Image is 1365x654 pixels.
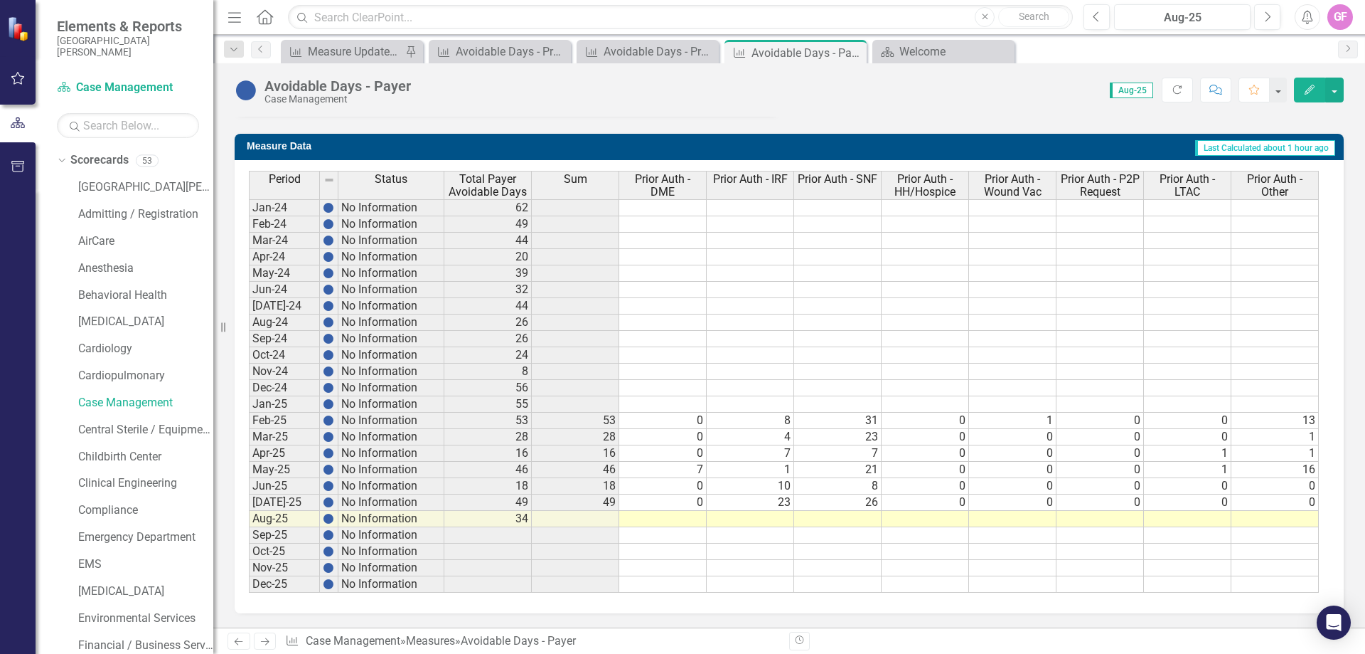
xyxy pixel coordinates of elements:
[338,265,444,282] td: No Information
[1056,429,1144,445] td: 0
[323,497,334,508] img: BgCOk07PiH71IgAAAABJRU5ErkJggg==
[57,18,199,35] span: Elements & Reports
[619,462,707,478] td: 7
[444,315,532,331] td: 26
[338,216,444,233] td: No Information
[78,557,213,573] a: EMS
[249,265,320,282] td: May-24
[969,478,1056,495] td: 0
[249,364,320,380] td: Nov-24
[798,173,877,186] span: Prior Auth - SNF
[619,478,707,495] td: 0
[235,79,257,102] img: No Information
[444,380,532,396] td: 56
[78,422,213,438] a: Central Sterile / Equipment Distribution
[323,251,334,263] img: BgCOk07PiH71IgAAAABJRU5ErkJggg==
[78,233,213,250] a: AirCare
[461,634,576,648] div: Avoidable Days - Payer
[969,445,1056,462] td: 0
[1056,495,1144,511] td: 0
[794,413,882,429] td: 31
[604,43,715,60] div: Avoidable Days - Provider
[264,78,411,94] div: Avoidable Days - Payer
[306,634,400,648] a: Case Management
[751,44,863,62] div: Avoidable Days - Payer
[707,429,794,445] td: 4
[532,495,619,511] td: 49
[622,173,703,198] span: Prior Auth - DME
[249,462,320,478] td: May-25
[338,298,444,315] td: No Information
[1234,173,1315,198] span: Prior Auth - Other
[323,448,334,459] img: BgCOk07PiH71IgAAAABJRU5ErkJggg==
[338,527,444,544] td: No Information
[338,282,444,298] td: No Information
[323,464,334,475] img: BgCOk07PiH71IgAAAABJRU5ErkJggg==
[1059,173,1140,198] span: Prior Auth - P2P Request
[1327,4,1353,30] button: GF
[899,43,1011,60] div: Welcome
[1144,478,1231,495] td: 0
[249,576,320,593] td: Dec-25
[444,495,532,511] td: 49
[78,368,213,384] a: Cardiopulmonary
[323,284,334,295] img: BgCOk07PiH71IgAAAABJRU5ErkJggg==
[323,415,334,426] img: BgCOk07PiH71IgAAAABJRU5ErkJggg==
[249,282,320,298] td: Jun-24
[249,249,320,265] td: Apr-24
[338,544,444,560] td: No Information
[969,495,1056,511] td: 0
[78,260,213,277] a: Anesthesia
[249,233,320,249] td: Mar-24
[1056,445,1144,462] td: 0
[532,413,619,429] td: 53
[532,478,619,495] td: 18
[249,216,320,233] td: Feb-24
[882,445,969,462] td: 0
[444,429,532,445] td: 28
[532,445,619,462] td: 16
[444,265,532,282] td: 39
[1231,429,1319,445] td: 1
[998,7,1069,27] button: Search
[884,173,965,198] span: Prior Auth - HH/Hospice
[619,495,707,511] td: 0
[249,315,320,331] td: Aug-24
[338,199,444,216] td: No Information
[57,80,199,96] a: Case Management
[444,331,532,347] td: 26
[338,347,444,364] td: No Information
[1114,4,1251,30] button: Aug-25
[338,462,444,478] td: No Information
[1317,606,1351,640] div: Open Intercom Messenger
[285,633,778,650] div: » »
[78,449,213,465] a: Childbirth Center
[456,43,567,60] div: Avoidable Days - Provider (Patient Count)
[269,173,301,186] span: Period
[619,413,707,429] td: 0
[338,495,444,511] td: No Information
[249,544,320,560] td: Oct-25
[70,152,129,169] a: Scorecards
[78,611,213,627] a: Environmental Services
[532,429,619,445] td: 28
[338,364,444,380] td: No Information
[1147,173,1228,198] span: Prior Auth - LTAC
[249,396,320,413] td: Jan-25
[444,478,532,495] td: 18
[249,429,320,445] td: Mar-25
[713,173,788,186] span: Prior Auth - IRF
[969,429,1056,445] td: 0
[288,5,1073,30] input: Search ClearPoint...
[1231,462,1319,478] td: 16
[323,366,334,377] img: BgCOk07PiH71IgAAAABJRU5ErkJggg==
[249,527,320,544] td: Sep-25
[284,43,402,60] a: Measure Update Report
[78,288,213,304] a: Behavioral Health
[1144,429,1231,445] td: 0
[338,249,444,265] td: No Information
[1144,495,1231,511] td: 0
[444,282,532,298] td: 32
[264,94,411,105] div: Case Management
